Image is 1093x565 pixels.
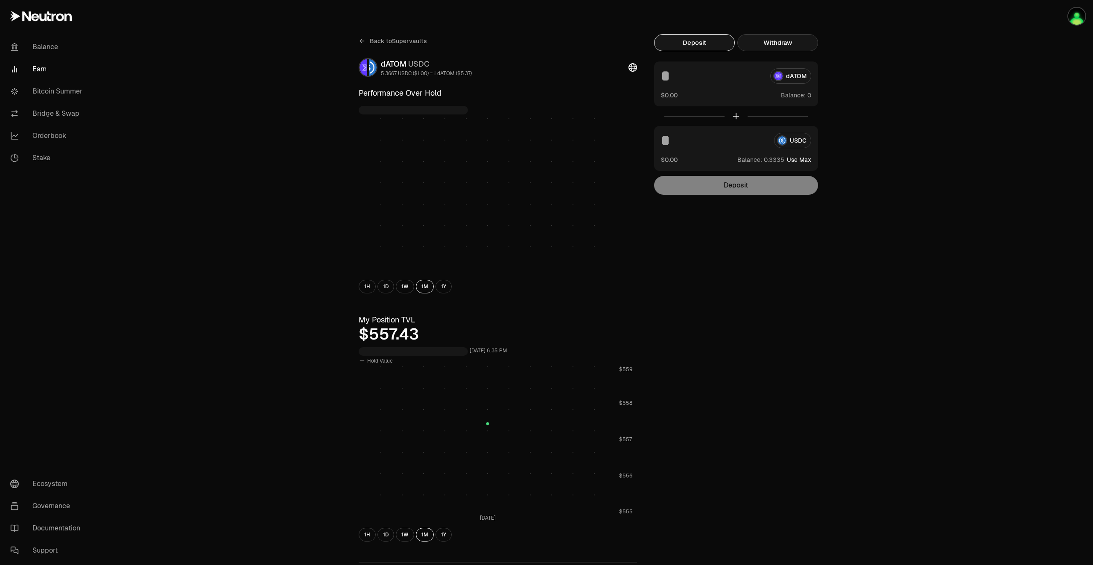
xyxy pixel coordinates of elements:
[480,515,496,521] tspan: [DATE]
[367,357,393,364] span: Hold Value
[3,125,92,147] a: Orderbook
[737,34,818,51] button: Withdraw
[396,280,414,293] button: 1W
[3,58,92,80] a: Earn
[370,37,427,45] span: Back to Supervaults
[3,102,92,125] a: Bridge & Swap
[654,34,735,51] button: Deposit
[619,436,632,443] tspan: $557
[377,528,394,542] button: 1D
[470,346,507,356] div: [DATE] 6:35 PM
[661,91,678,100] button: $0.00
[737,155,762,164] span: Balance:
[435,280,452,293] button: 1Y
[619,508,633,515] tspan: $555
[381,58,472,70] div: dATOM
[3,517,92,539] a: Documentation
[359,59,367,76] img: dATOM Logo
[359,280,376,293] button: 1H
[369,59,377,76] img: USDC Logo
[619,400,632,407] tspan: $558
[381,70,472,77] div: 5.3667 USDC ($1.00) = 1 dATOM ($5.37)
[359,87,637,99] h3: Performance Over Hold
[3,36,92,58] a: Balance
[377,280,394,293] button: 1D
[3,147,92,169] a: Stake
[619,472,632,479] tspan: $556
[416,528,434,542] button: 1M
[408,59,430,69] span: USDC
[359,314,637,326] h3: My Position TVL
[416,280,434,293] button: 1M
[1068,8,1085,25] img: portefeuilleterra
[781,91,806,100] span: Balance:
[787,155,811,164] button: Use Max
[3,539,92,562] a: Support
[359,34,427,48] a: Back toSupervaults
[3,473,92,495] a: Ecosystem
[661,155,678,164] button: $0.00
[359,528,376,542] button: 1H
[359,326,637,343] div: $557.43
[435,528,452,542] button: 1Y
[3,495,92,517] a: Governance
[396,528,414,542] button: 1W
[3,80,92,102] a: Bitcoin Summer
[619,366,632,373] tspan: $559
